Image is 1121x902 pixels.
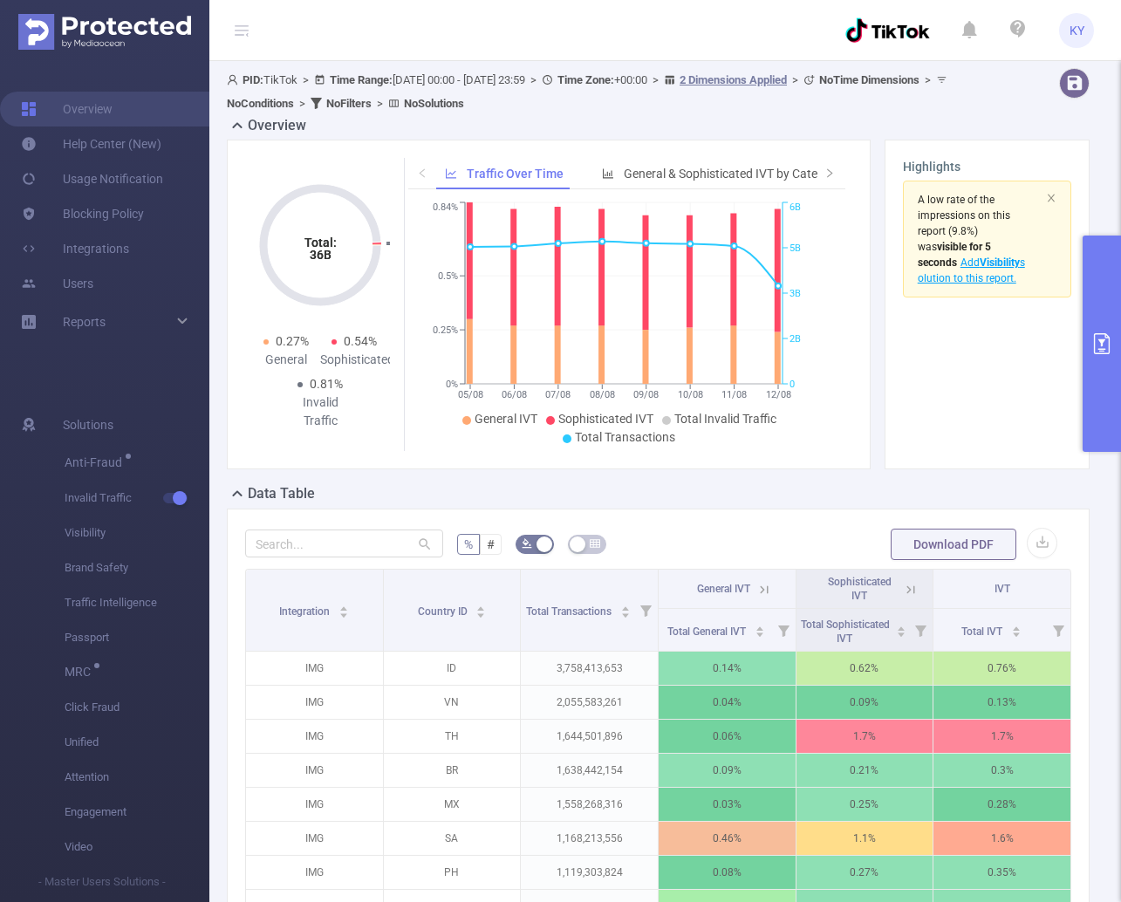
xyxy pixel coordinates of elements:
p: 1.7% [796,720,933,753]
p: 0.09% [659,754,796,787]
i: icon: right [824,167,835,178]
p: 0.04% [659,686,796,719]
span: # [487,537,495,551]
tspan: 10/08 [678,389,703,400]
i: icon: close [1046,193,1056,203]
span: General IVT [475,412,537,426]
p: 1,644,501,896 [521,720,658,753]
b: No Filters [326,97,372,110]
div: Sort [475,604,486,614]
p: 0.76% [933,652,1070,685]
span: 0.54% [344,334,377,348]
span: Passport [65,620,209,655]
b: No Conditions [227,97,294,110]
p: 1,119,303,824 [521,856,658,889]
span: Engagement [65,795,209,830]
span: Total Transactions [526,605,614,618]
p: IMG [246,652,383,685]
p: IMG [246,856,383,889]
p: 0.03% [659,788,796,821]
tspan: 0 [789,379,795,390]
tspan: 36B [310,248,332,262]
span: Anti-Fraud [65,456,128,468]
span: Sophisticated IVT [558,412,653,426]
p: IMG [246,822,383,855]
a: Usage Notification [21,161,163,196]
tspan: 3B [789,288,801,299]
p: 1.7% [933,720,1070,753]
tspan: 0.25% [433,325,458,336]
i: icon: caret-up [621,604,631,609]
span: Integration [279,605,332,618]
span: Invalid Traffic [65,481,209,516]
b: No Time Dimensions [819,73,919,86]
p: IMG [246,754,383,787]
p: VN [384,686,521,719]
div: General [252,351,320,369]
span: (9.8%) [918,194,1025,284]
span: 0.27% [276,334,309,348]
h3: Highlights [903,158,1071,176]
button: Download PDF [891,529,1016,560]
tspan: 12/08 [765,389,790,400]
tspan: 5B [789,243,801,254]
span: General & Sophisticated IVT by Category [624,167,842,181]
i: icon: caret-up [339,604,349,609]
span: Traffic Over Time [467,167,564,181]
p: MX [384,788,521,821]
i: icon: bg-colors [522,538,532,549]
span: Total General IVT [667,625,748,638]
i: icon: caret-down [897,630,906,635]
span: Solutions [63,407,113,442]
span: Total Invalid Traffic [674,412,776,426]
div: Sort [620,604,631,614]
i: icon: line-chart [445,167,457,180]
tspan: 6B [789,202,801,214]
a: Reports [63,304,106,339]
a: Integrations [21,231,129,266]
tspan: 06/08 [502,389,527,400]
p: 0.06% [659,720,796,753]
div: Sort [896,624,906,634]
p: 0.62% [796,652,933,685]
tspan: 0.84% [433,202,458,214]
span: > [372,97,388,110]
span: General IVT [697,583,750,595]
span: Click Fraud [65,690,209,725]
i: icon: caret-down [476,611,486,616]
i: icon: caret-down [621,611,631,616]
div: Sort [338,604,349,614]
p: 0.27% [796,856,933,889]
p: 0.28% [933,788,1070,821]
i: Filter menu [771,609,796,651]
tspan: 11/08 [721,389,747,400]
tspan: 08/08 [590,389,615,400]
a: Blocking Policy [21,196,144,231]
p: 1.6% [933,822,1070,855]
i: icon: caret-up [1011,624,1021,629]
a: Overview [21,92,113,126]
h2: Data Table [248,483,315,504]
img: Protected Media [18,14,191,50]
tspan: 0% [446,379,458,390]
div: Sort [755,624,765,634]
tspan: 0.5% [438,270,458,282]
p: ID [384,652,521,685]
p: 0.46% [659,822,796,855]
span: TikTok [DATE] 00:00 - [DATE] 23:59 +00:00 [227,73,952,110]
span: Unified [65,725,209,760]
b: Visibility [980,256,1020,269]
i: Filter menu [908,609,933,651]
i: Filter menu [1046,609,1070,651]
p: PH [384,856,521,889]
p: 0.13% [933,686,1070,719]
p: TH [384,720,521,753]
b: Time Zone: [557,73,614,86]
span: KY [1070,13,1084,48]
a: Help Center (New) [21,126,161,161]
p: BR [384,754,521,787]
p: IMG [246,686,383,719]
span: Sophisticated IVT [828,576,892,602]
span: % [464,537,473,551]
p: 0.09% [796,686,933,719]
